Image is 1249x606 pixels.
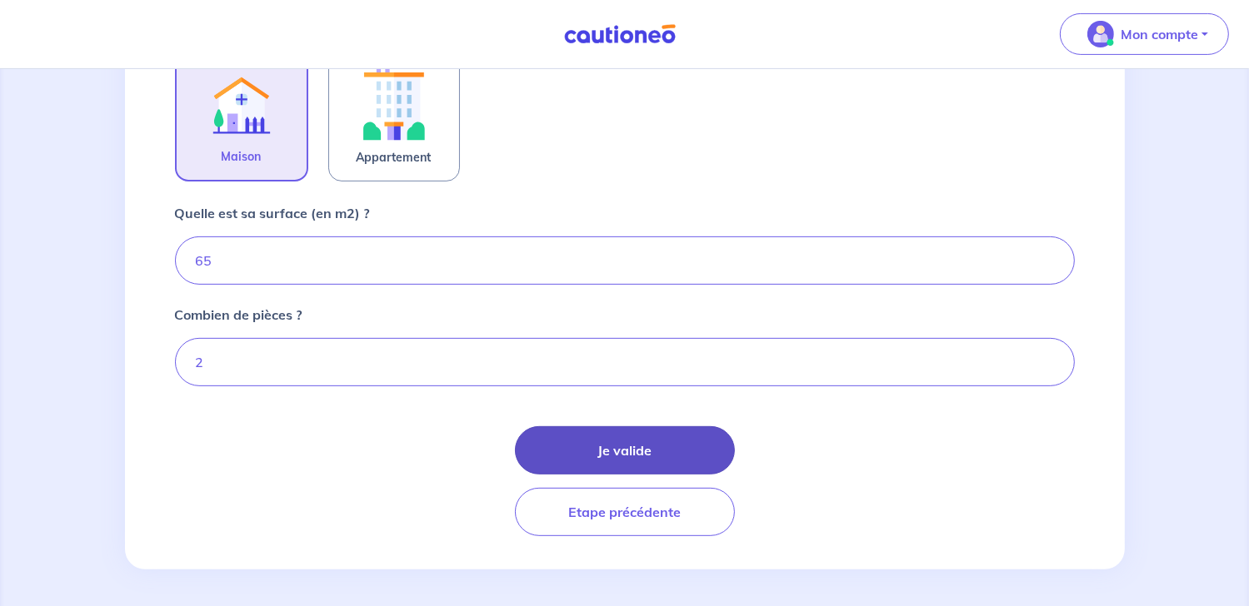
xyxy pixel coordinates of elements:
[557,24,682,45] img: Cautioneo
[175,338,1075,386] input: Ex: 1
[515,488,735,536] button: Etape précédente
[175,236,1075,285] input: Ex : 67
[197,56,287,147] img: illu_rent.svg
[515,426,735,474] button: Je valide
[175,305,302,325] p: Combien de pièces ?
[1060,13,1229,55] button: illu_account_valid_menu.svgMon compte
[357,147,432,167] span: Appartement
[222,147,262,166] span: Maison
[1087,21,1114,47] img: illu_account_valid_menu.svg
[175,203,370,223] p: Quelle est sa surface (en m2) ?
[1121,24,1198,44] p: Mon compte
[349,55,439,147] img: illu_apartment.svg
